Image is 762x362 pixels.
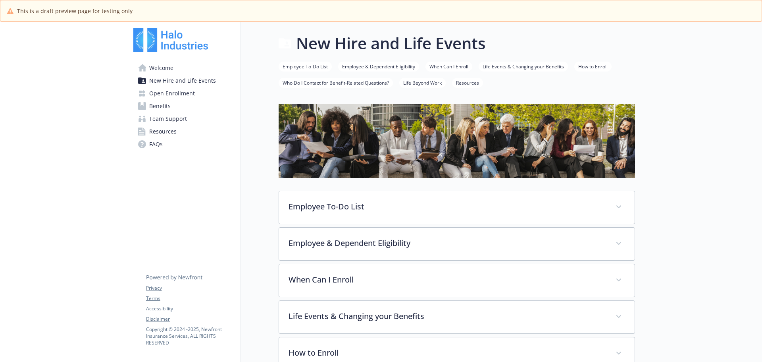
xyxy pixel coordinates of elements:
[146,295,233,302] a: Terms
[133,62,234,74] a: Welcome
[146,326,233,346] p: Copyright © 2024 - 2025 , Newfront Insurance Services, ALL RIGHTS RESERVED
[289,201,606,213] p: Employee To-Do List
[146,316,233,323] a: Disclaimer
[146,305,233,312] a: Accessibility
[149,112,187,125] span: Team Support
[279,104,635,178] img: new hire page banner
[133,138,234,151] a: FAQs
[146,285,233,292] a: Privacy
[279,191,635,224] div: Employee To-Do List
[338,62,419,70] a: Employee & Dependent Eligibility
[296,31,485,55] h1: New Hire and Life Events
[133,74,234,87] a: New Hire and Life Events
[149,62,173,74] span: Welcome
[574,62,612,70] a: How to Enroll
[149,100,171,112] span: Benefits
[133,125,234,138] a: Resources
[279,79,393,86] a: Who Do I Contact for Benefit-Related Questions?
[399,79,446,86] a: Life Beyond Work
[425,62,472,70] a: When Can I Enroll
[279,228,635,260] div: Employee & Dependent Eligibility
[149,138,163,151] span: FAQs
[279,62,332,70] a: Employee To-Do List
[479,62,568,70] a: Life Events & Changing your Benefits
[279,264,635,297] div: When Can I Enroll
[133,112,234,125] a: Team Support
[149,74,216,87] span: New Hire and Life Events
[289,310,606,322] p: Life Events & Changing your Benefits
[452,79,483,86] a: Resources
[289,274,606,286] p: When Can I Enroll
[149,87,195,100] span: Open Enrollment
[133,100,234,112] a: Benefits
[289,347,606,359] p: How to Enroll
[17,7,133,15] span: This is a draft preview page for testing only
[149,125,177,138] span: Resources
[279,301,635,333] div: Life Events & Changing your Benefits
[289,237,606,249] p: Employee & Dependent Eligibility
[133,87,234,100] a: Open Enrollment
